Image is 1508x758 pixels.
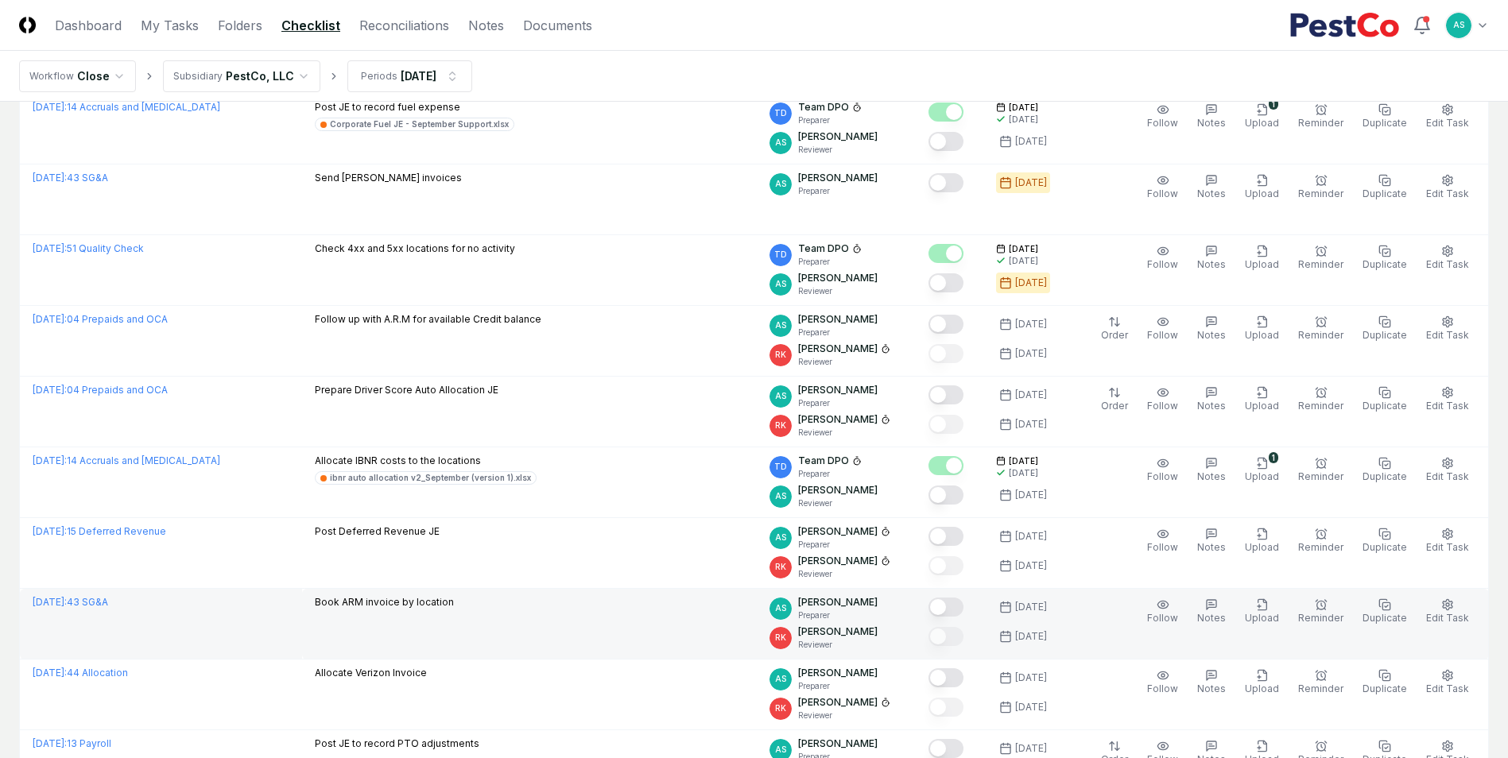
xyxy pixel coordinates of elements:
[19,60,472,92] nav: breadcrumb
[775,390,786,402] span: AS
[775,561,786,573] span: RK
[1295,383,1347,416] button: Reminder
[1426,612,1469,624] span: Edit Task
[1359,454,1410,487] button: Duplicate
[928,315,963,334] button: Mark complete
[1423,524,1472,558] button: Edit Task
[798,454,849,468] p: Team DPO
[928,132,963,151] button: Mark complete
[1147,117,1178,129] span: Follow
[1245,188,1279,199] span: Upload
[1197,400,1226,412] span: Notes
[1194,454,1229,487] button: Notes
[315,524,440,539] p: Post Deferred Revenue JE
[798,625,878,639] p: [PERSON_NAME]
[1015,134,1047,149] div: [DATE]
[1426,541,1469,553] span: Edit Task
[1194,383,1229,416] button: Notes
[315,454,537,468] p: Allocate IBNR costs to the locations
[1363,470,1407,482] span: Duplicate
[1197,117,1226,129] span: Notes
[33,313,67,325] span: [DATE] :
[1015,559,1047,573] div: [DATE]
[33,242,144,254] a: [DATE]:51 Quality Check
[798,695,878,710] p: [PERSON_NAME]
[1298,188,1343,199] span: Reminder
[33,454,67,466] span: [DATE] :
[928,344,963,363] button: Mark complete
[798,130,878,144] p: [PERSON_NAME]
[774,107,787,119] span: TD
[315,666,427,680] p: Allocate Verizon Invoice
[1101,329,1128,341] span: Order
[798,185,878,197] p: Preparer
[33,596,108,608] a: [DATE]:43 SG&A
[1197,470,1226,482] span: Notes
[29,69,74,83] div: Workflow
[1015,317,1047,331] div: [DATE]
[1359,100,1410,133] button: Duplicate
[315,595,454,609] p: Book ARM invoice by location
[33,525,166,537] a: [DATE]:15 Deferred Revenue
[1363,612,1407,624] span: Duplicate
[1194,242,1229,275] button: Notes
[1245,329,1279,341] span: Upload
[798,114,862,126] p: Preparer
[1009,255,1038,267] div: [DATE]
[798,271,878,285] p: [PERSON_NAME]
[1197,258,1226,270] span: Notes
[33,737,111,749] a: [DATE]:13 Payroll
[1015,671,1047,685] div: [DATE]
[775,137,786,149] span: AS
[774,461,787,473] span: TD
[775,673,786,685] span: AS
[1242,595,1282,628] button: Upload
[19,17,36,33] img: Logo
[173,69,223,83] div: Subsidiary
[798,327,878,338] p: Preparer
[798,666,878,680] p: [PERSON_NAME]
[33,667,67,679] span: [DATE] :
[1298,683,1343,694] span: Reminder
[775,178,786,190] span: AS
[1242,666,1282,699] button: Upload
[1245,683,1279,694] span: Upload
[1147,400,1178,412] span: Follow
[315,100,514,114] p: Post JE to record fuel expense
[798,285,878,297] p: Reviewer
[1245,258,1279,270] span: Upload
[33,525,67,537] span: [DATE] :
[1423,242,1472,275] button: Edit Task
[928,456,963,475] button: Mark complete
[1245,470,1279,482] span: Upload
[55,16,122,35] a: Dashboard
[33,596,67,608] span: [DATE] :
[33,172,67,184] span: [DATE] :
[928,627,963,646] button: Mark complete
[775,744,786,756] span: AS
[928,102,963,122] button: Mark complete
[1426,400,1469,412] span: Edit Task
[1197,612,1226,624] span: Notes
[1423,100,1472,133] button: Edit Task
[798,639,878,651] p: Reviewer
[775,349,786,361] span: RK
[361,69,397,83] div: Periods
[1015,388,1047,402] div: [DATE]
[1423,666,1472,699] button: Edit Task
[1295,312,1347,346] button: Reminder
[1295,242,1347,275] button: Reminder
[1359,242,1410,275] button: Duplicate
[798,483,878,497] p: [PERSON_NAME]
[1444,11,1473,40] button: AS
[1147,683,1178,694] span: Follow
[1015,629,1047,644] div: [DATE]
[798,412,878,427] p: [PERSON_NAME]
[798,595,878,609] p: [PERSON_NAME]
[1363,683,1407,694] span: Duplicate
[1098,383,1131,416] button: Order
[33,101,220,113] a: [DATE]:14 Accruals and [MEDICAL_DATA]
[928,556,963,575] button: Mark complete
[1363,329,1407,341] span: Duplicate
[1144,312,1181,346] button: Follow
